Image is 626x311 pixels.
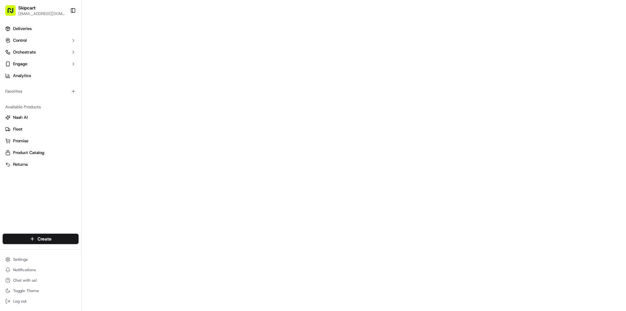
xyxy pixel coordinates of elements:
span: Chat with us! [13,278,37,283]
span: Settings [13,257,28,262]
div: We're available if you need us! [22,69,82,74]
button: Skipcart[EMAIL_ADDRESS][DOMAIN_NAME] [3,3,67,18]
span: Nash AI [13,115,28,120]
button: Chat with us! [3,276,79,285]
a: Analytics [3,70,79,81]
span: Log out [13,299,26,304]
button: Settings [3,255,79,264]
button: Create [3,234,79,244]
div: Start new chat [22,62,107,69]
span: Create [37,236,52,242]
button: Fleet [3,124,79,134]
span: Analytics [13,73,31,79]
a: 💻API Documentation [52,92,107,104]
span: Knowledge Base [13,95,50,101]
a: Promise [5,138,76,144]
a: Product Catalog [5,150,76,156]
a: Fleet [5,126,76,132]
button: Log out [3,297,79,306]
button: Product Catalog [3,148,79,158]
button: Skipcart [18,5,36,11]
a: Returns [5,162,76,167]
a: 📗Knowledge Base [4,92,52,104]
p: Welcome 👋 [7,26,119,37]
button: [EMAIL_ADDRESS][DOMAIN_NAME] [18,11,65,16]
span: Toggle Theme [13,288,39,293]
button: Toggle Theme [3,286,79,295]
span: Deliveries [13,26,32,32]
span: API Documentation [62,95,105,101]
input: Got a question? Start typing here... [17,42,117,49]
span: Fleet [13,126,22,132]
span: Control [13,38,27,43]
span: Notifications [13,267,36,272]
button: Notifications [3,265,79,274]
button: Orchestrate [3,47,79,57]
span: Promise [13,138,28,144]
span: Returns [13,162,28,167]
img: Nash [7,7,20,20]
button: Nash AI [3,112,79,123]
div: Available Products [3,102,79,112]
button: Promise [3,136,79,146]
div: 📗 [7,95,12,101]
span: Engage [13,61,27,67]
button: Engage [3,59,79,69]
button: Returns [3,159,79,170]
span: Product Catalog [13,150,44,156]
div: 💻 [55,95,60,101]
div: Favorites [3,86,79,97]
a: Deliveries [3,23,79,34]
img: 1736555255976-a54dd68f-1ca7-489b-9aae-adbdc363a1c4 [7,62,18,74]
button: Control [3,35,79,46]
a: Nash AI [5,115,76,120]
button: Start new chat [111,64,119,72]
span: Pylon [65,111,79,116]
a: Powered byPylon [46,110,79,116]
span: Orchestrate [13,49,36,55]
